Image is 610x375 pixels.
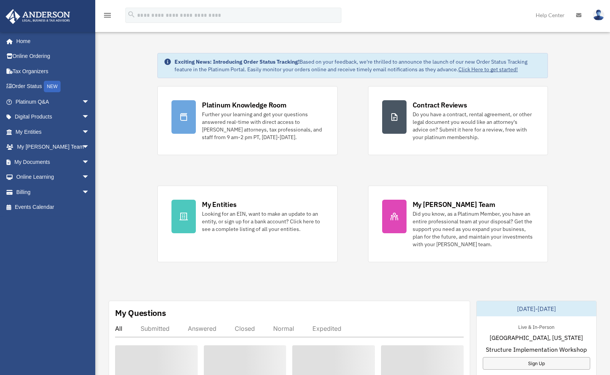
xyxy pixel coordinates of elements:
[82,139,97,155] span: arrow_drop_down
[188,325,216,332] div: Answered
[458,66,518,73] a: Click Here to get started!
[202,100,287,110] div: Platinum Knowledge Room
[512,322,560,330] div: Live & In-Person
[312,325,341,332] div: Expedited
[5,34,97,49] a: Home
[368,86,548,155] a: Contract Reviews Do you have a contract, rental agreement, or other legal document you would like...
[5,49,101,64] a: Online Ordering
[44,81,61,92] div: NEW
[202,210,323,233] div: Looking for an EIN, want to make an update to an entity, or sign up for a bank account? Click her...
[5,139,101,155] a: My [PERSON_NAME] Teamarrow_drop_down
[202,200,236,209] div: My Entities
[157,86,337,155] a: Platinum Knowledge Room Further your learning and get your questions answered real-time with dire...
[5,79,101,95] a: Order StatusNEW
[3,9,72,24] img: Anderson Advisors Platinum Portal
[5,200,101,215] a: Events Calendar
[82,154,97,170] span: arrow_drop_down
[5,94,101,109] a: Platinum Q&Aarrow_drop_down
[115,325,122,332] div: All
[413,210,534,248] div: Did you know, as a Platinum Member, you have an entire professional team at your disposal? Get th...
[5,109,101,125] a: Digital Productsarrow_drop_down
[127,10,136,19] i: search
[141,325,170,332] div: Submitted
[5,184,101,200] a: Billingarrow_drop_down
[5,124,101,139] a: My Entitiesarrow_drop_down
[486,345,587,354] span: Structure Implementation Workshop
[5,170,101,185] a: Online Learningarrow_drop_down
[157,186,337,262] a: My Entities Looking for an EIN, want to make an update to an entity, or sign up for a bank accoun...
[103,11,112,20] i: menu
[593,10,604,21] img: User Pic
[5,64,101,79] a: Tax Organizers
[368,186,548,262] a: My [PERSON_NAME] Team Did you know, as a Platinum Member, you have an entire professional team at...
[115,307,166,319] div: My Questions
[413,111,534,141] div: Do you have a contract, rental agreement, or other legal document you would like an attorney's ad...
[477,301,596,316] div: [DATE]-[DATE]
[235,325,255,332] div: Closed
[175,58,299,65] strong: Exciting News: Introducing Order Status Tracking!
[5,154,101,170] a: My Documentsarrow_drop_down
[202,111,323,141] div: Further your learning and get your questions answered real-time with direct access to [PERSON_NAM...
[490,333,583,342] span: [GEOGRAPHIC_DATA], [US_STATE]
[483,357,590,370] a: Sign Up
[82,94,97,110] span: arrow_drop_down
[82,184,97,200] span: arrow_drop_down
[82,170,97,185] span: arrow_drop_down
[82,109,97,125] span: arrow_drop_down
[103,13,112,20] a: menu
[82,124,97,140] span: arrow_drop_down
[413,200,495,209] div: My [PERSON_NAME] Team
[413,100,467,110] div: Contract Reviews
[175,58,541,73] div: Based on your feedback, we're thrilled to announce the launch of our new Order Status Tracking fe...
[273,325,294,332] div: Normal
